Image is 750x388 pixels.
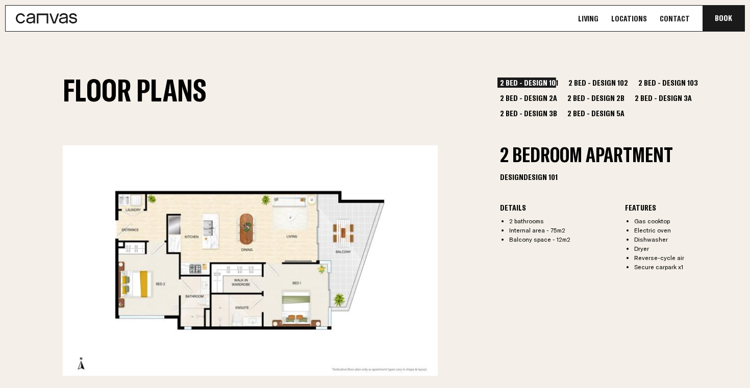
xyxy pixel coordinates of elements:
a: Contact [657,13,693,24]
a: Locations [608,13,650,24]
li: Reverse-cycle air [634,253,750,263]
li: Balcony space - 12m2 [509,235,625,244]
button: 2 Bed - Design 103 [636,77,701,88]
button: 2 Bed - Design 102 [566,77,631,88]
h2: 2 Bedroom Apartment [500,145,750,164]
li: Dryer [634,244,750,253]
button: 2 Bed - Design 3A [632,93,694,103]
button: 2 Bed - Design 3B [497,108,560,118]
div: Features [625,203,750,212]
button: Book [703,6,744,31]
div: Design Design 101 [500,173,750,181]
button: 2 Bed - Design 101 [497,77,561,88]
button: 2 Bed - Design 2A [497,93,560,103]
li: Electric oven [634,226,750,235]
li: Secure carpark x1 [634,263,750,272]
a: Living [575,13,602,24]
li: Dishwasher [634,235,750,244]
li: 2 bathrooms [509,217,625,226]
button: 2 Bed - Design 2B [565,93,627,103]
h2: Floor Plans [63,77,438,145]
li: Gas cooktop [634,217,750,226]
div: Details [500,203,625,212]
li: Internal area - 75m2 [509,226,625,235]
button: 2 Bed - Design 5A [565,108,627,118]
